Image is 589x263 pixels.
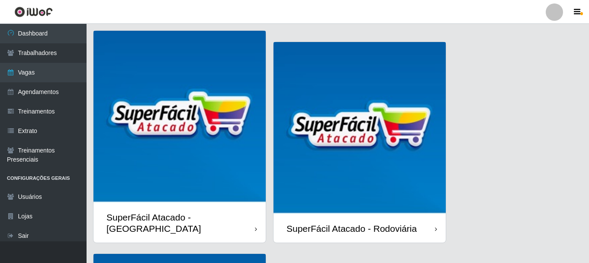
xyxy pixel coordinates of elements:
div: SuperFácil Atacado - [GEOGRAPHIC_DATA] [106,212,255,234]
div: SuperFácil Atacado - Rodoviária [286,223,417,234]
a: SuperFácil Atacado - [GEOGRAPHIC_DATA] [93,31,266,242]
a: SuperFácil Atacado - Rodoviária [274,42,446,243]
img: CoreUI Logo [14,6,53,17]
img: cardImg [93,31,266,203]
img: cardImg [274,42,446,214]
